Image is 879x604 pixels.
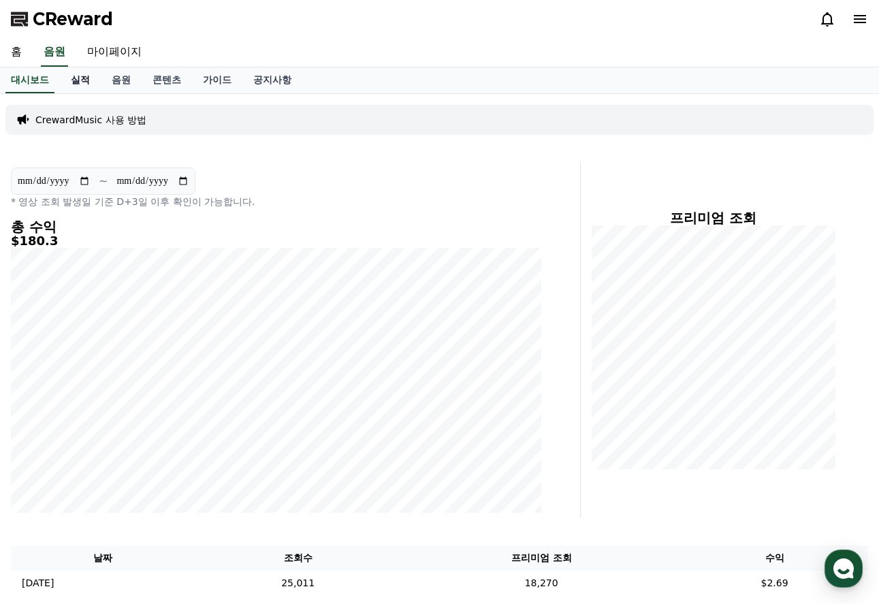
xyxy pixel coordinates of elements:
[22,576,54,590] p: [DATE]
[402,571,681,596] td: 18,270
[99,173,108,189] p: ~
[592,210,835,225] h4: 프리미엄 조회
[242,67,302,93] a: 공지사항
[176,432,261,466] a: 설정
[402,545,681,571] th: 프리미엄 조회
[60,67,101,93] a: 실적
[4,432,90,466] a: 홈
[41,38,68,67] a: 음원
[11,234,542,248] h5: $180.3
[11,545,194,571] th: 날짜
[11,195,542,208] p: * 영상 조회 발생일 기준 D+3일 이후 확인이 가능합니다.
[142,67,192,93] a: 콘텐츠
[194,571,402,596] td: 25,011
[76,38,153,67] a: 마이페이지
[33,8,113,30] span: CReward
[101,67,142,93] a: 음원
[681,545,868,571] th: 수익
[192,67,242,93] a: 가이드
[681,571,868,596] td: $2.69
[11,219,542,234] h4: 총 수익
[194,545,402,571] th: 조회수
[210,452,227,463] span: 설정
[11,8,113,30] a: CReward
[5,67,54,93] a: 대시보드
[125,453,141,464] span: 대화
[35,113,146,127] a: CrewardMusic 사용 방법
[43,452,51,463] span: 홈
[90,432,176,466] a: 대화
